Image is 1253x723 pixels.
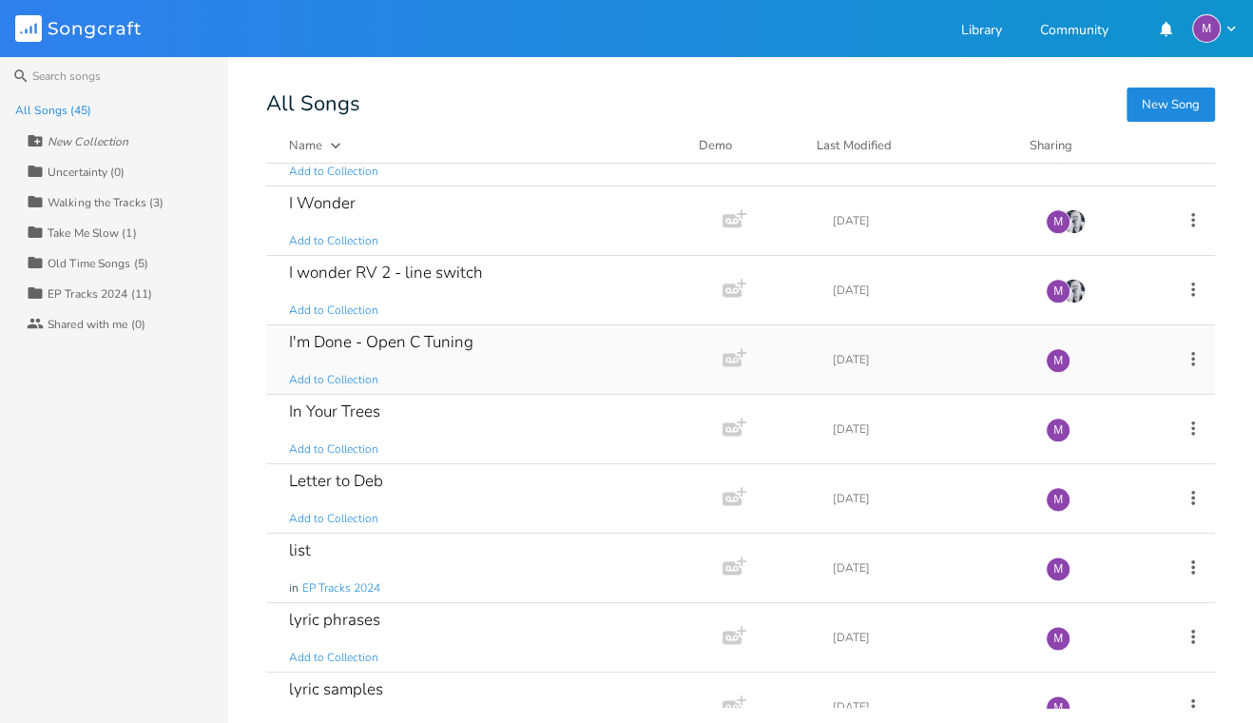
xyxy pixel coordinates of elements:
[289,612,380,628] div: lyric phrases
[1046,695,1070,720] div: melindameshad
[1046,209,1070,234] div: melindameshad
[833,215,1023,226] div: [DATE]
[289,580,299,596] span: in
[833,354,1023,365] div: [DATE]
[302,580,380,596] span: EP Tracks 2024
[1030,136,1144,155] div: Sharing
[289,264,483,281] div: I wonder RV 2 - line switch
[289,403,380,420] div: In Your Trees
[48,136,128,147] div: New Collection
[833,562,1023,574] div: [DATE]
[833,632,1023,643] div: [DATE]
[289,441,378,458] span: Add to Collection
[289,511,378,527] span: Add to Collection
[289,137,322,154] div: Name
[289,195,356,211] div: I Wonder
[833,493,1023,504] div: [DATE]
[1061,209,1086,234] img: Anya
[1192,14,1238,43] button: M
[15,105,91,116] div: All Songs (45)
[833,284,1023,296] div: [DATE]
[48,319,145,330] div: Shared with me (0)
[817,137,892,154] div: Last Modified
[1046,348,1070,373] div: melindameshad
[289,136,676,155] button: Name
[1061,279,1086,303] img: Anya
[1040,24,1108,40] a: Community
[699,136,794,155] div: Demo
[1046,279,1070,303] div: melindameshad
[1046,418,1070,442] div: melindameshad
[1046,487,1070,512] div: melindameshad
[1046,557,1070,581] div: melindameshad
[289,650,378,666] span: Add to Collection
[289,164,378,180] span: Add to Collection
[1046,626,1070,651] div: melindameshad
[289,303,378,319] span: Add to Collection
[817,136,1007,155] button: Last Modified
[289,334,473,350] div: I'm Done - Open C Tuning
[289,542,311,558] div: list
[48,227,137,239] div: Take Me Slow (1)
[289,473,383,489] div: Letter to Deb
[961,24,1002,40] a: Library
[48,258,148,269] div: Old Time Songs (5)
[1192,14,1221,43] div: melindameshad
[48,197,164,208] div: Walking the Tracks (3)
[289,681,383,697] div: lyric samples
[48,288,152,300] div: EP Tracks 2024 (11)
[289,233,378,249] span: Add to Collection
[48,166,125,178] div: Uncertainty (0)
[289,372,378,388] span: Add to Collection
[266,95,1215,113] div: All Songs
[833,423,1023,435] div: [DATE]
[833,701,1023,713] div: [DATE]
[1127,88,1215,122] button: New Song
